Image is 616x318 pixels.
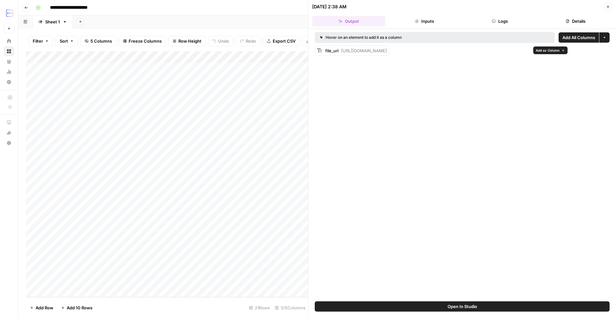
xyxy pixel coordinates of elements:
span: 5 Columns [90,38,112,44]
span: Redo [246,38,256,44]
span: [URL][DOMAIN_NAME] [341,48,387,53]
span: Open In Studio [448,303,477,310]
div: Hover on an element to add it as a column [320,35,476,40]
button: Redo [236,36,260,46]
div: [DATE] 2:38 AM [312,4,346,10]
button: Filter [29,36,53,46]
span: Row Height [178,38,201,44]
button: Help + Support [4,138,14,148]
a: Settings [4,77,14,87]
span: Freeze Columns [129,38,162,44]
button: Details [539,16,612,26]
a: Usage [4,67,14,77]
button: Inputs [388,16,461,26]
button: Undo [208,36,233,46]
span: Export CSV [273,38,295,44]
a: Your Data [4,56,14,67]
button: 5 Columns [81,36,116,46]
button: Sort [56,36,78,46]
div: Sheet 1 [45,19,60,25]
span: file_url [325,48,338,53]
button: Export CSV [263,36,300,46]
button: Row Height [168,36,206,46]
a: AirOps Academy [4,117,14,128]
a: Home [4,36,14,46]
button: Freeze Columns [119,36,166,46]
div: 21 Rows [246,303,272,313]
div: 5/5 Columns [272,303,308,313]
span: Add All Columns [562,34,595,41]
span: Add Row [36,305,53,311]
button: Add Row [26,303,57,313]
span: Add as Column [536,48,560,53]
button: Add All Columns [559,32,599,43]
button: Add 10 Rows [57,303,96,313]
button: Open In Studio [315,301,610,312]
span: Undo [218,38,229,44]
button: Logs [464,16,537,26]
a: Browse [4,46,14,56]
button: Workspace: TripleDart [4,5,14,21]
span: Sort [60,38,68,44]
button: Output [312,16,385,26]
span: Add 10 Rows [67,305,92,311]
a: Sheet 1 [33,15,73,28]
img: TripleDart Logo [4,7,15,19]
button: Add as Column [533,46,568,54]
button: What's new? [4,128,14,138]
span: Filter [33,38,43,44]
